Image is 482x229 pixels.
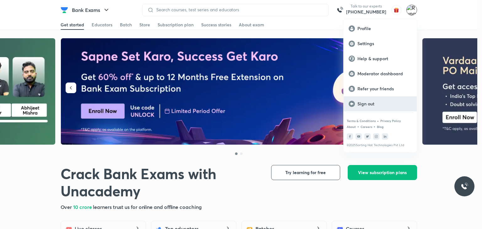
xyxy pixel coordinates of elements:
[361,125,372,129] a: Careers
[357,101,412,107] p: Sign out
[357,71,412,77] p: Moderator dashboard
[357,56,412,61] p: Help & support
[357,86,412,92] p: Refer your friends
[357,26,412,31] p: Profile
[357,41,412,46] p: Settings
[347,125,356,129] a: About
[357,124,359,129] div: •
[373,124,376,129] div: •
[377,118,379,124] div: •
[344,36,417,51] a: Settings
[377,125,383,129] a: Blog
[344,66,417,81] a: Moderator dashboard
[344,81,417,96] a: Refer your friends
[344,21,417,36] a: Profile
[347,119,376,123] a: Terms & Conditions
[344,51,417,66] a: Help & support
[347,143,414,147] p: © 2025 Sorting Hat Technologies Pvt Ltd
[380,119,401,123] a: Privacy Policy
